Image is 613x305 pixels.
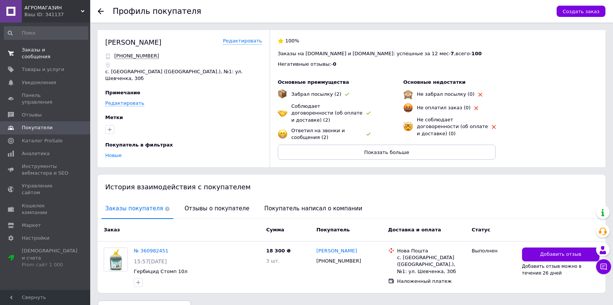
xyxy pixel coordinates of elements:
span: Забрал посылку (2) [291,91,341,97]
span: Основные недостатки [403,79,466,85]
a: Гербицид Стомп 10л [134,269,188,274]
a: Фото товару [104,248,128,272]
div: Наложенный платеж [397,278,466,285]
div: Prom сайт 1 000 [22,261,77,268]
span: Примечание [105,90,140,95]
img: rating-tag-type [474,106,478,110]
button: Добавить отзыв [522,248,600,261]
div: Ваш ID: 341137 [24,11,90,18]
span: Добавить отзыв [540,251,581,258]
span: Инструменты вебмастера и SEO [22,163,70,177]
a: № 360982451 [134,248,168,254]
a: Редактировать [105,100,144,106]
span: 18 300 ₴ [266,248,291,254]
img: emoji [278,108,288,118]
span: Метки [105,115,123,120]
div: [PHONE_NUMBER] [315,256,363,266]
div: с. [GEOGRAPHIC_DATA] ([GEOGRAPHIC_DATA].), №1: ул. Шевченка, 30б [397,254,466,275]
img: Фото товару [104,248,127,271]
span: Уведомления [22,79,56,86]
span: Маркет [22,222,41,229]
span: Ответил на звонки и сообщения (2) [291,128,345,140]
span: Не соблюдает договоренности (об оплате и доставке) (0) [417,117,488,136]
span: Покупатель [316,227,350,233]
span: Заказ [104,227,120,233]
button: Создать заказ [557,6,605,17]
div: Выполнен [472,248,516,254]
span: Заказы покупателя [101,199,173,218]
span: Негативные отзывы: - [278,61,333,67]
button: Чат с покупателем [596,259,611,274]
p: с. [GEOGRAPHIC_DATA] ([GEOGRAPHIC_DATA].), №1: ул. Шевченка, 30б [105,68,262,82]
a: Редактировать [223,38,262,45]
div: Вернуться назад [98,8,104,14]
span: 0 [333,61,336,67]
span: Кошелек компании [22,202,70,216]
img: emoji [403,89,413,99]
img: rating-tag-type [345,93,349,96]
span: Соблюдает договоренности (об оплате и доставке) (2) [291,103,362,122]
span: Показать больше [364,149,409,155]
img: emoji [278,129,288,139]
span: Сумма [266,227,284,233]
span: Товары и услуги [22,66,64,73]
span: 3 шт. [266,258,280,264]
span: [DEMOGRAPHIC_DATA] и счета [22,248,77,268]
span: Не оплатил заказ (0) [417,105,471,110]
span: Доставка и оплата [388,227,441,233]
span: Покупатели [22,124,53,131]
button: Показать больше [278,145,496,160]
span: Заказы и сообщения [22,47,70,60]
div: Нова Пошта [397,248,466,254]
span: Не забрал посылку (0) [417,91,475,97]
span: Управление сайтом [22,183,70,196]
a: [PERSON_NAME] [316,248,357,255]
span: Отзывы [22,112,42,118]
span: История взаимодействия с покупателем [105,183,251,191]
a: Новые [105,152,122,158]
span: 7 [451,51,454,56]
span: 100 [471,51,481,56]
div: [PERSON_NAME] [105,38,162,47]
span: 100% [285,38,299,44]
h1: Профиль покупателя [113,7,201,16]
span: 15:57[DATE] [134,258,167,264]
span: Основные преимущества [278,79,349,85]
span: Заказы на [DOMAIN_NAME] и [DOMAIN_NAME]: успешные за 12 мес - , всего - [278,51,482,56]
span: Отзывы о покупателе [181,199,253,218]
span: Отправить SMS [114,53,159,59]
span: Настройки [22,235,49,242]
img: rating-tag-type [366,133,371,136]
img: emoji [403,103,413,113]
img: rating-tag-type [478,93,482,97]
img: emoji [278,89,287,98]
span: Панель управления [22,92,70,106]
span: АГРОМАГАЗИН [24,5,81,11]
img: rating-tag-type [366,112,371,115]
img: rating-tag-type [492,125,496,129]
span: Каталог ProSale [22,137,62,144]
input: Поиск [4,26,88,40]
img: emoji [403,122,413,131]
span: Создать заказ [563,9,599,14]
span: Статус [472,227,490,233]
div: Покупатель в фильтрах [105,142,260,148]
span: Покупатель написал о компании [260,199,366,218]
span: Аналитика [22,150,50,157]
span: Добавить отзыв можно в течение 26 дней [522,264,582,276]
